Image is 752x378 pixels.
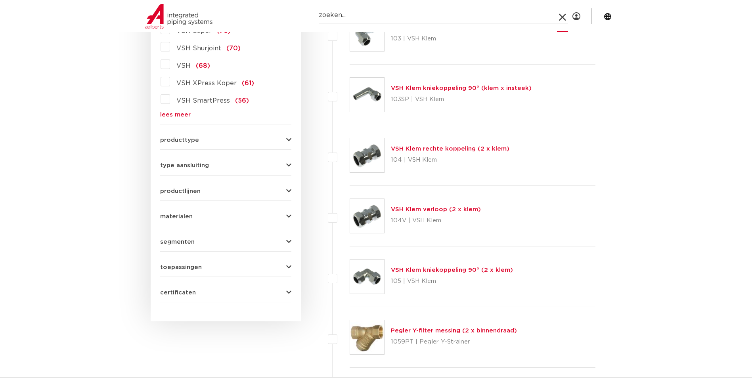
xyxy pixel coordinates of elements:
[350,260,384,294] img: Thumbnail for VSH Klem kniekoppeling 90° (2 x klem)
[160,162,291,168] button: type aansluiting
[160,188,291,194] button: productlijnen
[196,63,210,69] span: (68)
[391,206,481,212] a: VSH Klem verloop (2 x klem)
[176,45,221,52] span: VSH Shurjoint
[235,97,249,104] span: (56)
[226,45,241,52] span: (70)
[350,17,384,51] img: Thumbnail for VSH Klem radiatorkoppeling haaks 90° (klem x buitendraad)
[242,80,254,86] span: (61)
[160,162,209,168] span: type aansluiting
[319,8,568,23] input: zoeken...
[160,239,195,245] span: segmenten
[350,199,384,233] img: Thumbnail for VSH Klem verloop (2 x klem)
[160,290,291,296] button: certificaten
[160,214,193,220] span: materialen
[160,188,201,194] span: productlijnen
[391,275,513,288] p: 105 | VSH Klem
[160,264,291,270] button: toepassingen
[391,93,532,106] p: 103SP | VSH Klem
[176,97,230,104] span: VSH SmartPress
[160,137,291,143] button: producttype
[350,78,384,112] img: Thumbnail for VSH Klem kniekoppeling 90° (klem x insteek)
[176,63,191,69] span: VSH
[160,112,291,118] a: lees meer
[350,320,384,354] img: Thumbnail for Pegler Y-filter messing (2 x binnendraad)
[391,32,577,45] p: 103 | VSH Klem
[391,267,513,273] a: VSH Klem kniekoppeling 90° (2 x klem)
[160,264,202,270] span: toepassingen
[160,239,291,245] button: segmenten
[391,214,481,227] p: 104V | VSH Klem
[176,80,237,86] span: VSH XPress Koper
[391,328,517,334] a: Pegler Y-filter messing (2 x binnendraad)
[350,138,384,172] img: Thumbnail for VSH Klem rechte koppeling (2 x klem)
[160,214,291,220] button: materialen
[160,290,196,296] span: certificaten
[391,146,509,152] a: VSH Klem rechte koppeling (2 x klem)
[391,85,532,91] a: VSH Klem kniekoppeling 90° (klem x insteek)
[391,336,517,348] p: 1059PT | Pegler Y-Strainer
[391,154,509,166] p: 104 | VSH Klem
[160,137,199,143] span: producttype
